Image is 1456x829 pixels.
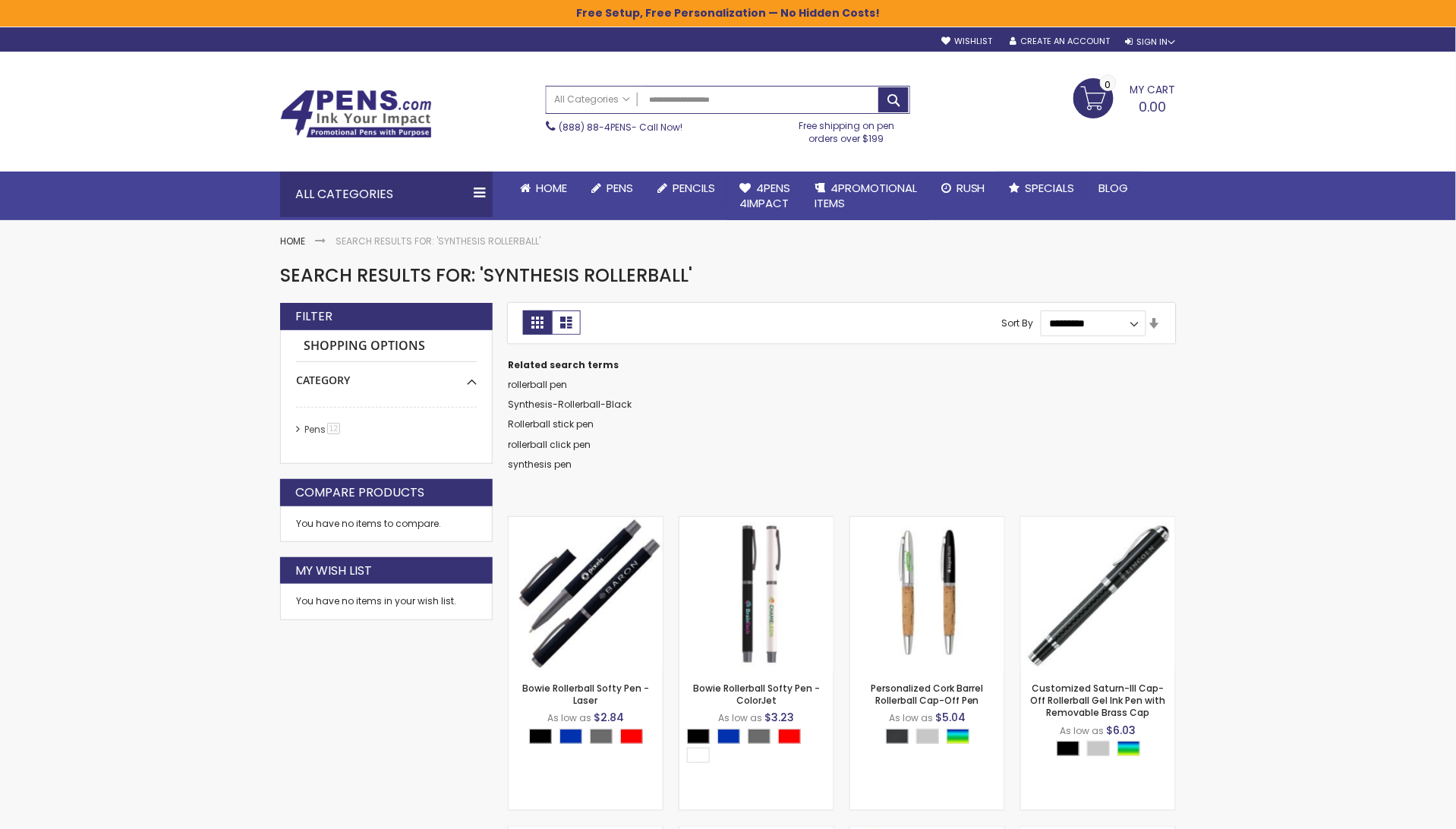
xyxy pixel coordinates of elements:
[673,180,715,196] span: Pencils
[508,378,567,391] a: rollerball pen
[889,711,933,724] span: As low as
[727,172,802,221] a: 4Pens4impact
[679,516,834,529] a: Bowie Rollerball Softy Pen - ColorJet
[295,308,332,325] strong: Filter
[645,172,727,205] a: Pencils
[850,516,1004,529] a: Personalized Cork Barrel Rollerball Cap-Off Pen
[559,121,682,134] span: - Call Now!
[783,114,911,144] div: Free shipping on pen orders over $199
[547,87,638,112] a: All Categories
[1026,180,1075,196] span: Specials
[1087,741,1110,756] div: Silver
[1057,741,1079,756] div: Black
[687,729,834,767] div: Select A Color
[620,729,643,744] div: Red
[508,418,594,430] a: Rollerball stick pen
[327,423,340,434] span: 12
[929,172,997,205] a: Rush
[295,484,424,501] strong: Compare Products
[1107,723,1136,738] span: $6.03
[280,235,305,247] a: Home
[508,359,1176,371] dt: Related search terms
[1021,516,1175,529] a: Customized Saturn-III Cap-Off Rollerball Gel Ink Pen with Removable Brass Cap
[765,710,795,725] span: $3.23
[850,517,1004,671] img: Personalized Cork Barrel Rollerball Cap-Off Pen
[886,729,909,744] div: Matte Black
[719,711,763,724] span: As low as
[509,516,663,529] a: Bowie Rollerball Softy Pen - Laser
[296,595,477,607] div: You have no items in your wish list.
[547,711,591,724] span: As low as
[280,90,432,138] img: 4Pens Custom Pens and Promotional Products
[1126,36,1176,48] div: Sign In
[554,93,630,106] span: All Categories
[815,180,917,211] span: 4PROMOTIONAL ITEMS
[523,310,552,335] strong: Grid
[522,682,649,707] a: Bowie Rollerball Softy Pen - Laser
[687,729,710,744] div: Black
[748,729,771,744] div: Grey
[508,458,572,471] a: synthesis pen
[529,729,651,748] div: Select A Color
[679,517,834,671] img: Bowie Rollerball Softy Pen - ColorJet
[687,748,710,763] div: White
[871,682,984,707] a: Personalized Cork Barrel Rollerball Cap-Off Pen
[579,172,645,205] a: Pens
[1060,724,1105,737] span: As low as
[529,729,552,744] div: Black
[997,172,1087,205] a: Specials
[916,729,939,744] div: Silver
[1105,77,1111,92] span: 0
[301,423,345,436] a: Pens12
[280,172,493,217] div: All Categories
[508,438,591,451] a: rollerball click pen
[886,729,977,748] div: Select A Color
[536,180,567,196] span: Home
[559,729,582,744] div: Blue
[942,36,993,47] a: Wishlist
[739,180,790,211] span: 4Pens 4impact
[280,506,493,542] div: You have no items to compare.
[693,682,820,707] a: Bowie Rollerball Softy Pen - ColorJet
[1139,97,1167,116] span: 0.00
[778,729,801,744] div: Red
[508,398,632,411] a: Synthesis-Rollerball-Black
[1087,172,1141,205] a: Blog
[1010,36,1111,47] a: Create an Account
[296,330,477,363] strong: Shopping Options
[594,710,624,725] span: $2.84
[559,121,632,134] a: (888) 88-4PENS
[509,517,663,671] img: Bowie Rollerball Softy Pen - Laser
[1001,317,1033,329] label: Sort By
[1099,180,1129,196] span: Blog
[717,729,740,744] div: Blue
[1073,78,1176,116] a: 0.00 0
[590,729,613,744] div: Grey
[295,563,372,579] strong: My Wish List
[1057,741,1148,760] div: Select A Color
[607,180,633,196] span: Pens
[947,729,969,744] div: Assorted
[1021,517,1175,671] img: Customized Saturn-III Cap-Off Rollerball Gel Ink Pen with Removable Brass Cap
[336,235,540,247] strong: Search results for: 'Synthesis Rollerball'
[1031,682,1166,719] a: Customized Saturn-III Cap-Off Rollerball Gel Ink Pen with Removable Brass Cap
[802,172,929,221] a: 4PROMOTIONALITEMS
[280,263,692,288] span: Search results for: 'Synthesis Rollerball'
[935,710,966,725] span: $5.04
[956,180,985,196] span: Rush
[296,362,477,388] div: Category
[508,172,579,205] a: Home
